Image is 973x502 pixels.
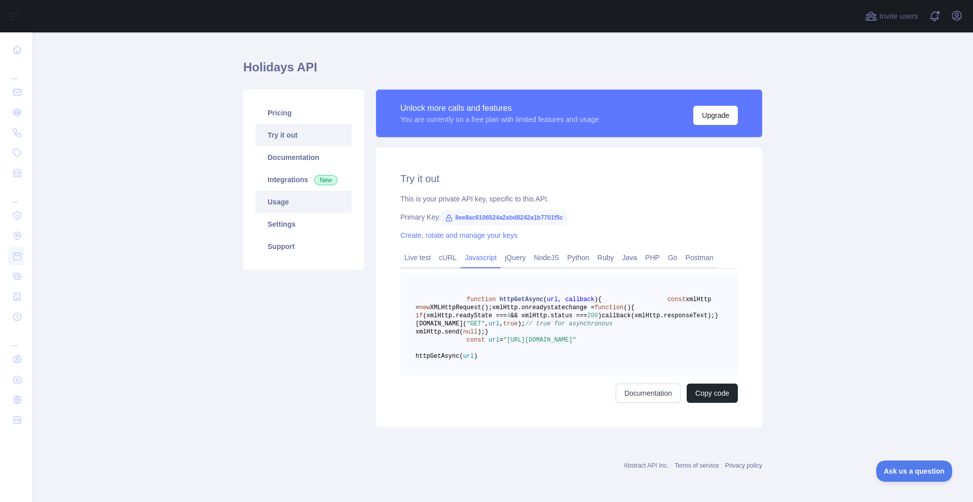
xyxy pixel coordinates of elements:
[423,312,507,319] span: (xmlHttp.readyState ===
[510,312,587,319] span: && xmlHttp.status ===
[715,312,719,319] span: }
[400,102,599,114] div: Unlock more calls and features
[598,296,602,303] span: {
[489,337,500,344] span: url
[314,175,338,185] span: New
[255,102,352,124] a: Pricing
[467,337,485,344] span: const
[624,462,669,469] a: Abstract API Inc.
[503,337,576,344] span: "[URL][DOMAIN_NAME]"
[587,312,598,319] span: 200
[430,304,492,311] span: XMLHttpRequest();
[618,249,642,266] a: Java
[664,249,682,266] a: Go
[255,213,352,235] a: Settings
[863,8,920,24] button: Invite users
[400,114,599,124] div: You are currently on a free plan with limited features and usage
[419,304,430,311] span: new
[518,320,525,327] span: );
[593,249,618,266] a: Ruby
[547,296,594,303] span: url, callback
[687,384,738,403] button: Copy code
[489,320,500,327] span: url
[525,320,613,327] span: // true for asynchronous
[8,184,24,204] div: ...
[675,462,719,469] a: Terms of service
[500,320,503,327] span: ,
[530,249,563,266] a: NodeJS
[667,296,686,303] span: const
[463,328,478,336] span: null
[416,320,467,327] span: [DOMAIN_NAME](
[474,353,477,360] span: )
[616,384,681,403] a: Documentation
[255,146,352,169] a: Documentation
[641,249,664,266] a: PHP
[400,194,738,204] div: This is your private API key, specific to this API.
[503,320,518,327] span: true
[467,296,496,303] span: function
[416,312,423,319] span: if
[255,235,352,258] a: Support
[507,312,510,319] span: 4
[623,304,627,311] span: (
[463,353,474,360] span: url
[485,328,489,336] span: }
[500,337,503,344] span: =
[682,249,718,266] a: Postman
[543,296,547,303] span: (
[627,304,631,311] span: )
[693,106,738,125] button: Upgrade
[467,320,485,327] span: "GET"
[416,328,463,336] span: xmlHttp.send(
[563,249,593,266] a: Python
[255,191,352,213] a: Usage
[400,249,435,266] a: Live test
[243,59,762,83] h1: Holidays API
[602,312,715,319] span: callback(xmlHttp.responseText);
[255,169,352,191] a: Integrations New
[8,61,24,81] div: ...
[492,304,594,311] span: xmlHttp.onreadystatechange =
[461,249,501,266] a: Javascript
[400,172,738,186] h2: Try it out
[501,249,530,266] a: jQuery
[8,328,24,348] div: ...
[631,304,634,311] span: {
[725,462,762,469] a: Privacy policy
[416,353,463,360] span: httpGetAsync(
[879,11,918,22] span: Invite users
[876,461,953,482] iframe: Toggle Customer Support
[598,312,602,319] span: )
[500,296,543,303] span: httpGetAsync
[435,249,461,266] a: cURL
[594,296,598,303] span: )
[477,328,484,336] span: );
[400,212,738,222] div: Primary Key:
[485,320,489,327] span: ,
[400,231,517,239] a: Create, rotate and manage your keys
[441,210,567,225] span: 8ee8ac6106524a2abd8242a1b7701f5c
[594,304,624,311] span: function
[255,124,352,146] a: Try it out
